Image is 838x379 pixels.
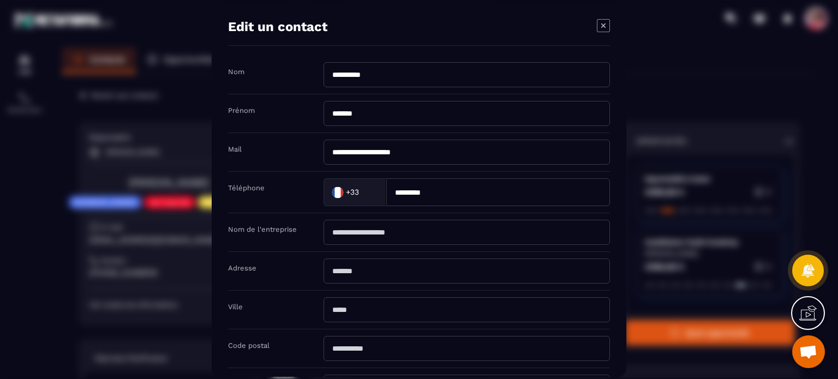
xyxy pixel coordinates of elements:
[228,106,255,115] label: Prénom
[228,68,244,76] label: Nom
[792,335,825,368] a: Ouvrir le chat
[228,225,297,233] label: Nom de l'entreprise
[228,341,270,350] label: Code postal
[361,184,375,200] input: Search for option
[324,178,386,206] div: Search for option
[228,303,243,311] label: Ville
[228,19,327,34] h4: Edit un contact
[228,264,256,272] label: Adresse
[228,184,265,192] label: Téléphone
[346,187,359,197] span: +33
[228,145,242,153] label: Mail
[327,181,349,203] img: Country Flag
